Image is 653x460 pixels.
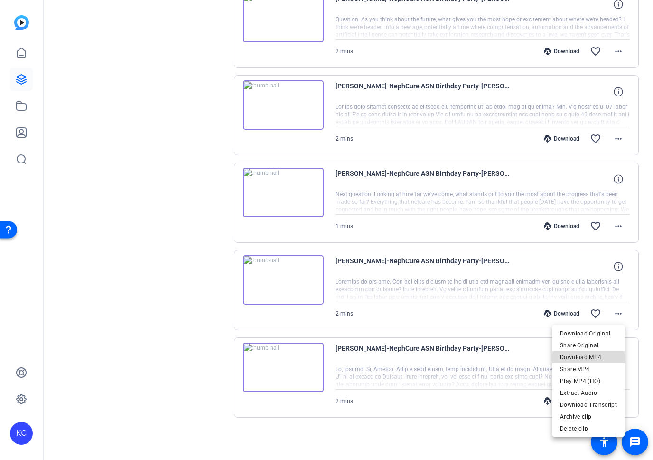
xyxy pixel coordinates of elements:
[560,387,617,399] span: Extract Audio
[560,328,617,339] span: Download Original
[560,375,617,387] span: Play MP4 (HQ)
[560,340,617,351] span: Share Original
[560,423,617,434] span: Delete clip
[560,352,617,363] span: Download MP4
[560,364,617,375] span: Share MP4
[560,399,617,411] span: Download Transcript
[560,411,617,422] span: Archive clip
